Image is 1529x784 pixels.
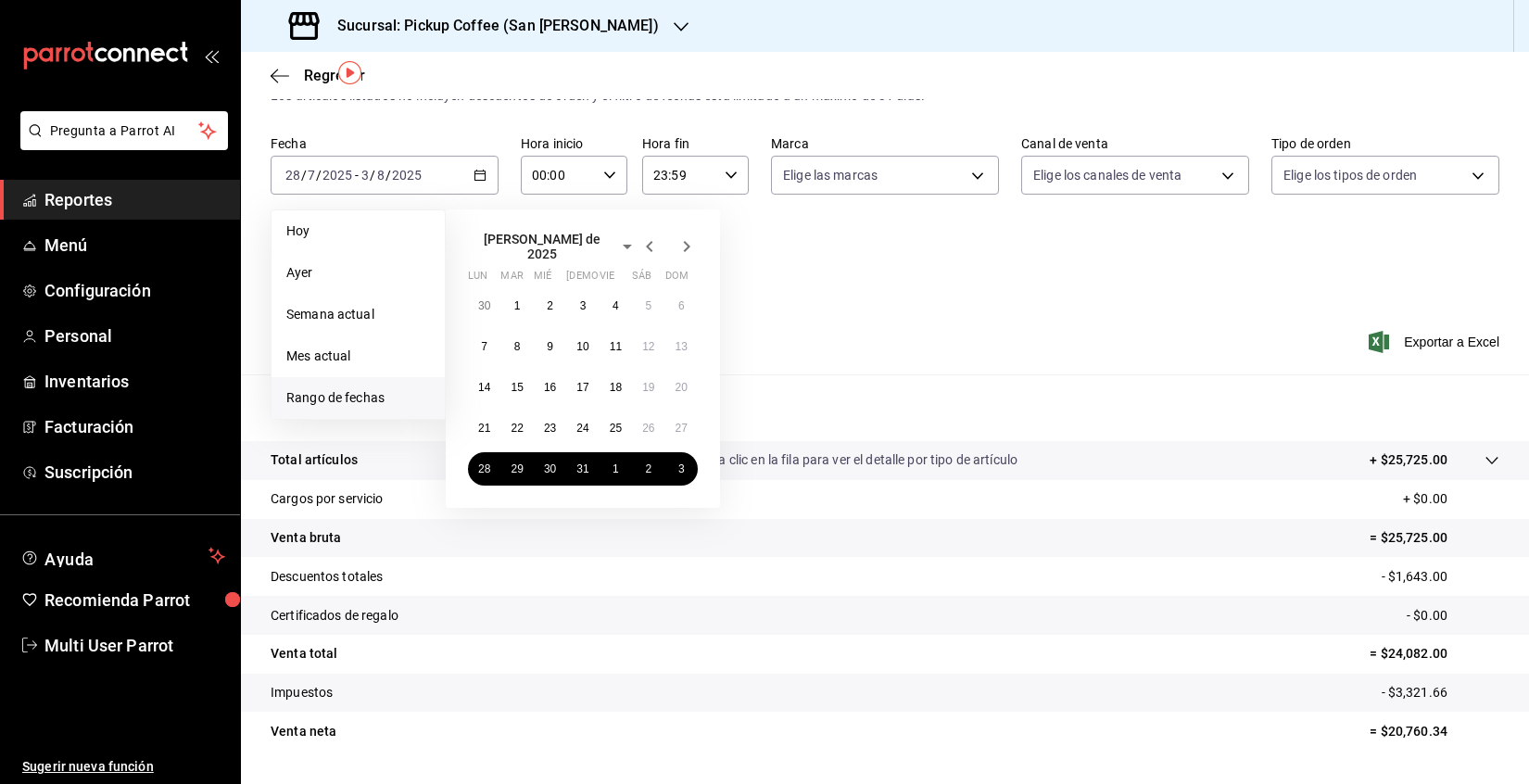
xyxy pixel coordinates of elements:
button: 1 de agosto de 2025 [600,452,632,486]
abbr: 30 de julio de 2025 [544,462,556,475]
img: Tooltip marker [338,61,361,84]
abbr: 28 de julio de 2025 [478,462,490,475]
abbr: 21 de julio de 2025 [478,422,490,435]
p: Certificados de regalo [271,606,398,626]
button: [PERSON_NAME] de 2025 [468,232,638,261]
abbr: 29 de julio de 2025 [511,462,523,475]
abbr: 9 de julio de 2025 [547,340,553,353]
abbr: martes [500,270,523,289]
span: Elige las marcas [783,166,878,184]
label: Hora inicio [521,137,627,150]
button: 3 de julio de 2025 [566,289,599,322]
span: Reportes [44,187,225,212]
abbr: 23 de julio de 2025 [544,422,556,435]
button: Pregunta a Parrot AI [20,111,228,150]
p: Impuestos [271,683,333,702]
p: Cargos por servicio [271,489,384,509]
button: 1 de julio de 2025 [500,289,533,322]
abbr: 7 de julio de 2025 [481,340,487,353]
button: 15 de julio de 2025 [500,371,533,404]
h3: Sucursal: Pickup Coffee (San [PERSON_NAME]) [322,15,659,37]
p: Venta neta [271,722,336,741]
p: Total artículos [271,450,358,470]
span: Suscripción [44,460,225,485]
span: Ayuda [44,545,201,567]
abbr: 4 de julio de 2025 [613,299,619,312]
button: 17 de julio de 2025 [566,371,599,404]
button: 6 de julio de 2025 [665,289,698,322]
abbr: 1 de julio de 2025 [514,299,521,312]
span: Personal [44,323,225,348]
p: = $20,760.34 [1370,722,1499,741]
span: Pregunta a Parrot AI [50,121,199,141]
button: 18 de julio de 2025 [600,371,632,404]
span: Mes actual [286,347,430,366]
abbr: 15 de julio de 2025 [511,381,523,394]
abbr: 8 de julio de 2025 [514,340,521,353]
p: = $25,725.00 [1370,528,1499,548]
abbr: 25 de julio de 2025 [610,422,622,435]
button: 28 de julio de 2025 [468,452,500,486]
label: Marca [771,137,999,150]
p: Resumen [271,397,1499,419]
button: 7 de julio de 2025 [468,330,500,363]
span: Hoy [286,221,430,241]
span: Rango de fechas [286,388,430,408]
abbr: 14 de julio de 2025 [478,381,490,394]
abbr: 11 de julio de 2025 [610,340,622,353]
button: 22 de julio de 2025 [500,411,533,445]
abbr: 18 de julio de 2025 [610,381,622,394]
input: -- [360,168,370,183]
button: 9 de julio de 2025 [534,330,566,363]
abbr: miércoles [534,270,551,289]
button: 23 de julio de 2025 [534,411,566,445]
span: / [385,168,391,183]
span: Ayer [286,263,430,283]
span: Elige los canales de venta [1033,166,1181,184]
p: + $0.00 [1403,489,1499,509]
span: Elige los tipos de orden [1283,166,1417,184]
abbr: 1 de agosto de 2025 [613,462,619,475]
p: Descuentos totales [271,567,383,587]
abbr: lunes [468,270,487,289]
abbr: 3 de agosto de 2025 [678,462,685,475]
button: 3 de agosto de 2025 [665,452,698,486]
button: 19 de julio de 2025 [632,371,664,404]
a: Pregunta a Parrot AI [13,134,228,154]
button: 4 de julio de 2025 [600,289,632,322]
label: Canal de venta [1021,137,1249,150]
span: Exportar a Excel [1372,331,1499,353]
p: Da clic en la fila para ver el detalle por tipo de artículo [710,450,1017,470]
abbr: sábado [632,270,651,289]
button: 25 de julio de 2025 [600,411,632,445]
span: Configuración [44,278,225,303]
button: open_drawer_menu [204,48,219,63]
button: 11 de julio de 2025 [600,330,632,363]
button: 5 de julio de 2025 [632,289,664,322]
span: / [370,168,375,183]
button: 14 de julio de 2025 [468,371,500,404]
span: Recomienda Parrot [44,588,225,613]
span: Multi User Parrot [44,633,225,658]
p: - $3,321.66 [1382,683,1499,702]
p: = $24,082.00 [1370,644,1499,664]
button: 29 de julio de 2025 [500,452,533,486]
abbr: 24 de julio de 2025 [576,422,588,435]
abbr: 6 de julio de 2025 [678,299,685,312]
p: + $25,725.00 [1370,450,1447,470]
abbr: 30 de junio de 2025 [478,299,490,312]
button: 24 de julio de 2025 [566,411,599,445]
abbr: 10 de julio de 2025 [576,340,588,353]
button: Regresar [271,67,365,84]
abbr: 20 de julio de 2025 [676,381,688,394]
span: Facturación [44,414,225,439]
button: 16 de julio de 2025 [534,371,566,404]
button: 20 de julio de 2025 [665,371,698,404]
span: Sugerir nueva función [22,757,225,777]
input: ---- [391,168,423,183]
button: 10 de julio de 2025 [566,330,599,363]
input: ---- [322,168,353,183]
input: -- [284,168,301,183]
abbr: 19 de julio de 2025 [642,381,654,394]
abbr: 26 de julio de 2025 [642,422,654,435]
